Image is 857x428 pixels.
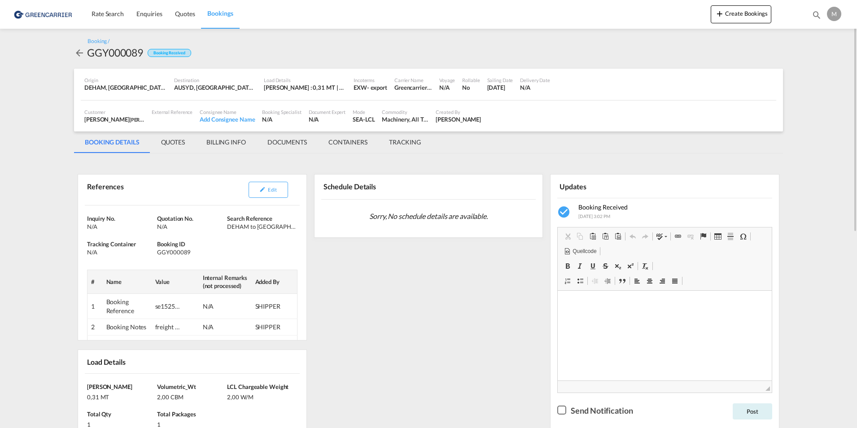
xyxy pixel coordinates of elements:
div: M [827,7,841,21]
div: 23 Sep 2025 [487,83,513,92]
div: N/A [262,115,301,123]
md-icon: icon-pencil [259,186,266,192]
div: N/A [87,248,155,256]
span: Sorry, No schedule details are available. [366,208,491,225]
span: Tracking Container [87,240,136,248]
a: Unterstrichen (Strg+U) [586,260,599,272]
a: Einfügen (Strg+V) [586,231,599,242]
a: Wiederherstellen (Strg+Y) [639,231,651,242]
div: Consignee Name [200,109,255,115]
div: Machinery, All Types [382,115,428,123]
div: Origin [84,77,167,83]
div: 2,00 W/M [227,391,295,401]
div: Booking Received [148,49,191,57]
div: icon-magnify [812,10,822,23]
div: SEA-LCL [353,115,375,123]
td: Booking Notes [103,319,152,336]
div: Greencarrier Consolidators [394,83,432,92]
md-tab-item: DOCUMENTS [257,131,318,153]
a: Anker [697,231,709,242]
a: Kursiv (Strg+I) [574,260,586,272]
div: N/A [520,83,550,92]
div: Rollable [462,77,480,83]
span: [PERSON_NAME] [87,383,132,390]
a: Tiefgestellt [612,260,624,272]
span: [DATE] 3:02 PM [578,214,610,219]
div: Add Consignee Name [200,115,255,123]
div: Customer [84,109,144,115]
span: Enquiries [136,10,162,17]
a: Hochgestellt [624,260,637,272]
md-tab-item: TRACKING [378,131,432,153]
span: Quotes [175,10,195,17]
span: Booking ID [157,240,185,248]
div: No [462,83,480,92]
div: N/A [157,223,225,231]
td: Marks & Numbers [103,336,152,361]
a: Einzug verkleinern [589,275,601,287]
a: Nummerierte Liste einfügen/entfernen [561,275,574,287]
div: DEHAM, Hamburg, Germany, Western Europe, Europe [84,83,167,92]
div: Myra Kraushaar [436,115,481,123]
a: Link einfügen/editieren (Strg+K) [672,231,684,242]
div: DEHAM to AUSYD/ 23 September, 2025 [227,223,295,231]
a: Als Klartext einfügen (Strg+Umschalt+V) [599,231,612,242]
div: Incoterms [354,77,387,83]
iframe: WYSIWYG-Editor, editor2 [558,291,772,380]
div: Sailing Date [487,77,513,83]
a: Formatierung entfernen [639,260,651,272]
span: Quellcode [571,248,596,255]
div: Send Notification [571,405,633,416]
span: Search Reference [227,215,272,222]
a: Rechtschreibprüfung während der Texteingabe (SCAYT) [654,231,669,242]
a: Ausschneiden (Strg+X) [561,231,574,242]
span: LCL Chargeable Weight [227,383,289,390]
div: GGY000089 [157,248,225,256]
th: Added By [252,270,297,293]
div: Booking Specialist [262,109,301,115]
div: N/A [203,302,230,311]
a: Sonderzeichen einfügen [737,231,749,242]
div: se1525090063 [155,302,182,311]
td: 3 [87,336,103,361]
span: Quotation No. [157,215,193,222]
td: 2 [87,319,103,336]
div: [PERSON_NAME] : 0,31 MT | Volumetric Wt : 2,00 CBM | Chargeable Wt : 2,00 W/M [264,83,346,92]
div: 0,31 MT [87,391,155,401]
div: freight collect [155,323,182,332]
a: Einzug vergrößern [601,275,614,287]
md-icon: icon-arrow-left [74,48,85,58]
span: Rate Search [92,10,124,17]
a: Quellcode [561,245,599,257]
md-pagination-wrapper: Use the left and right arrow keys to navigate between tabs [74,131,432,153]
div: Schedule Details [321,178,427,195]
div: [PERSON_NAME] [84,115,144,123]
span: Total Qty [87,411,111,418]
md-tab-item: QUOTES [150,131,196,153]
div: N/A [309,115,346,123]
div: EXW [354,83,367,92]
div: - export [367,83,387,92]
div: N/A [87,223,155,231]
span: [PERSON_NAME] AIR + SEA GMBH [GEOGRAPHIC_DATA] [130,116,254,123]
a: Link entfernen [684,231,697,242]
button: icon-pencilEdit [249,182,288,198]
div: Load Details [264,77,346,83]
a: Tabelle [712,231,724,242]
span: Bookings [207,9,233,17]
md-icon: icon-plus 400-fg [714,8,725,19]
div: Document Expert [309,109,346,115]
img: 1378a7308afe11ef83610d9e779c6b34.png [13,4,74,24]
div: 2,00 CBM [157,391,225,401]
td: Booking Reference [103,294,152,319]
a: Zentriert [643,275,656,287]
td: 1 [87,294,103,319]
span: Edit [268,187,276,192]
a: Fett (Strg+B) [561,260,574,272]
md-icon: icon-checkbox-marked-circle [557,205,572,219]
md-tab-item: BILLING INFO [196,131,257,153]
button: Post [733,403,772,419]
span: Größe ändern [765,386,770,391]
div: Delivery Date [520,77,550,83]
